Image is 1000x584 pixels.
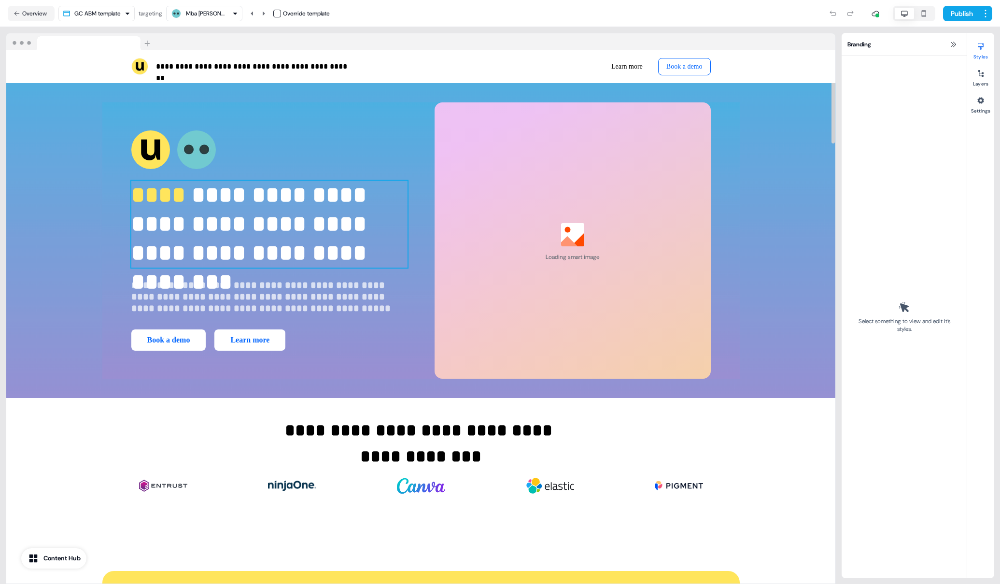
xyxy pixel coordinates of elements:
[131,329,408,351] div: Book a demoLearn more
[967,93,994,114] button: Settings
[166,6,242,21] button: Mba [PERSON_NAME]
[855,317,953,333] div: Select something to view and edit it’s styles.
[397,467,445,505] img: Image
[283,9,330,18] div: Override template
[425,58,711,75] div: Learn moreBook a demo
[139,467,187,505] img: Image
[967,66,994,87] button: Layers
[21,548,86,569] button: Content Hub
[967,39,994,60] button: Styles
[268,467,316,505] img: Image
[658,58,711,75] button: Book a demo
[131,329,206,351] button: Book a demo
[943,6,979,21] button: Publish
[74,9,121,18] div: GC ABM template
[131,459,711,513] div: ImageImageImageImageImage
[526,467,574,505] img: Image
[214,329,285,351] button: Learn more
[842,33,967,56] div: Branding
[546,252,600,262] div: Loading smart image
[43,554,81,563] div: Content Hub
[186,9,225,18] div: Mba [PERSON_NAME]
[604,58,650,75] button: Learn more
[8,6,55,21] button: Overview
[655,467,703,505] img: Image
[139,9,162,18] div: targeting
[6,33,155,51] img: Browser topbar
[435,102,711,379] div: ImageLoading smart image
